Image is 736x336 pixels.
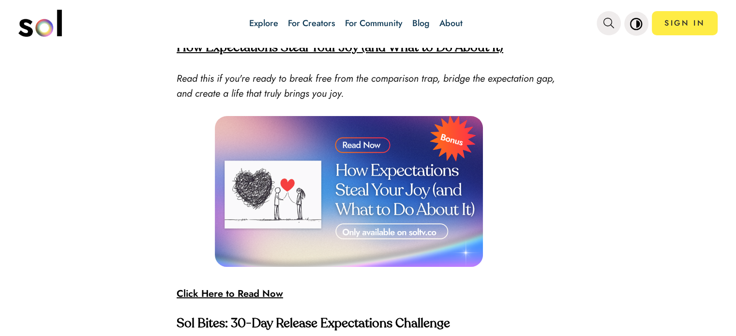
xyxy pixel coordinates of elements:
[18,6,718,40] nav: main navigation
[412,17,430,29] a: Blog
[177,42,503,54] a: How Expectations Steal Your Joy (and What to Do About It)
[5,5,48,29] button: Play Video
[215,116,483,266] img: AD_4nXf9ruZ2uM361D3YZhx5P6DrMb8E-H-uPAohCgLktEHNLeM43YMH6r7kKLG3rmutV7o1f6nj5H7VXTcj5Np9Lx25ER_4E...
[177,72,555,101] em: Read this if you're ready to break free from the comparison trap, bridge the expectation gap, and...
[249,17,278,29] a: Explore
[18,10,62,37] img: logo
[288,17,335,29] a: For Creators
[439,17,463,29] a: About
[652,11,718,35] a: SIGN IN
[177,318,450,330] strong: Sol Bites: 30-Day Release Expectations Challenge
[345,17,403,29] a: For Community
[177,287,283,301] a: Click Here to Read Now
